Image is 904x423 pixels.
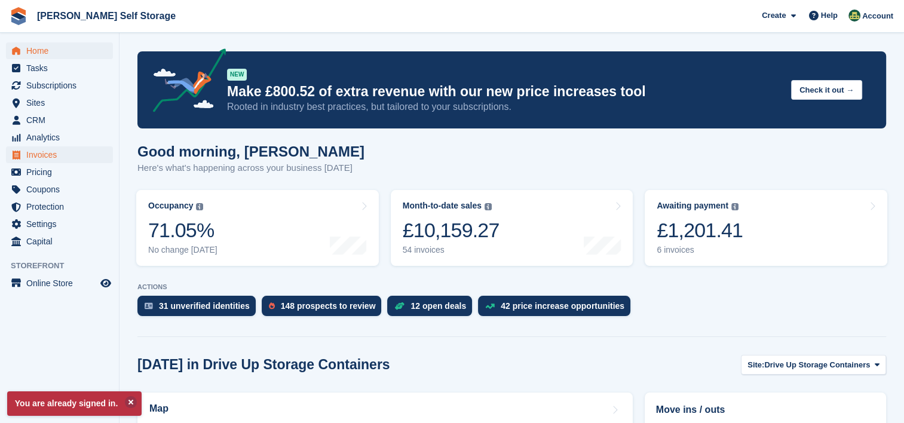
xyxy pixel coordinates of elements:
[26,42,98,59] span: Home
[148,201,193,211] div: Occupancy
[137,296,262,322] a: 31 unverified identities
[32,6,180,26] a: [PERSON_NAME] Self Storage
[6,275,113,292] a: menu
[26,146,98,163] span: Invoices
[281,301,376,311] div: 148 prospects to review
[11,260,119,272] span: Storefront
[148,218,217,243] div: 71.05%
[227,100,782,114] p: Rooted in industry best practices, but tailored to your subscriptions.
[26,77,98,94] span: Subscriptions
[7,391,142,416] p: You are already signed in.
[656,403,875,417] h2: Move ins / outs
[262,296,388,322] a: 148 prospects to review
[6,181,113,198] a: menu
[269,302,275,309] img: prospect-51fa495bee0391a8d652442698ab0144808aea92771e9ea1ae160a38d050c398.svg
[394,302,404,310] img: deal-1b604bf984904fb50ccaf53a9ad4b4a5d6e5aea283cecdc64d6e3604feb123c2.svg
[6,94,113,111] a: menu
[741,355,886,375] button: Site: Drive Up Storage Containers
[6,77,113,94] a: menu
[136,190,379,266] a: Occupancy 71.05% No change [DATE]
[862,10,893,22] span: Account
[137,283,886,291] p: ACTIONS
[148,245,217,255] div: No change [DATE]
[410,301,466,311] div: 12 open deals
[485,304,495,309] img: price_increase_opportunities-93ffe204e8149a01c8c9dc8f82e8f89637d9d84a8eef4429ea346261dce0b2c0.svg
[657,201,728,211] div: Awaiting payment
[6,198,113,215] a: menu
[26,112,98,128] span: CRM
[762,10,786,22] span: Create
[387,296,478,322] a: 12 open deals
[26,60,98,76] span: Tasks
[6,112,113,128] a: menu
[403,218,500,243] div: £10,159.27
[227,69,247,81] div: NEW
[391,190,633,266] a: Month-to-date sales £10,159.27 54 invoices
[227,83,782,100] p: Make £800.52 of extra revenue with our new price increases tool
[6,42,113,59] a: menu
[159,301,250,311] div: 31 unverified identities
[501,301,624,311] div: 42 price increase opportunities
[747,359,764,371] span: Site:
[6,164,113,180] a: menu
[6,60,113,76] a: menu
[485,203,492,210] img: icon-info-grey-7440780725fd019a000dd9b08b2336e03edf1995a4989e88bcd33f0948082b44.svg
[26,181,98,198] span: Coupons
[478,296,636,322] a: 42 price increase opportunities
[137,161,364,175] p: Here's what's happening across your business [DATE]
[26,164,98,180] span: Pricing
[26,233,98,250] span: Capital
[26,216,98,232] span: Settings
[403,201,482,211] div: Month-to-date sales
[848,10,860,22] img: Julie Williams
[137,357,390,373] h2: [DATE] in Drive Up Storage Containers
[26,275,98,292] span: Online Store
[26,129,98,146] span: Analytics
[26,94,98,111] span: Sites
[6,233,113,250] a: menu
[821,10,838,22] span: Help
[26,198,98,215] span: Protection
[657,218,743,243] div: £1,201.41
[145,302,153,309] img: verify_identity-adf6edd0f0f0b5bbfe63781bf79b02c33cf7c696d77639b501bdc392416b5a36.svg
[10,7,27,25] img: stora-icon-8386f47178a22dfd0bd8f6a31ec36ba5ce8667c1dd55bd0f319d3a0aa187defe.svg
[791,80,862,100] button: Check it out →
[6,216,113,232] a: menu
[6,129,113,146] a: menu
[143,48,226,117] img: price-adjustments-announcement-icon-8257ccfd72463d97f412b2fc003d46551f7dbcb40ab6d574587a9cd5c0d94...
[137,143,364,160] h1: Good morning, [PERSON_NAME]
[657,245,743,255] div: 6 invoices
[196,203,203,210] img: icon-info-grey-7440780725fd019a000dd9b08b2336e03edf1995a4989e88bcd33f0948082b44.svg
[731,203,738,210] img: icon-info-grey-7440780725fd019a000dd9b08b2336e03edf1995a4989e88bcd33f0948082b44.svg
[149,403,168,414] h2: Map
[99,276,113,290] a: Preview store
[645,190,887,266] a: Awaiting payment £1,201.41 6 invoices
[764,359,870,371] span: Drive Up Storage Containers
[403,245,500,255] div: 54 invoices
[6,146,113,163] a: menu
